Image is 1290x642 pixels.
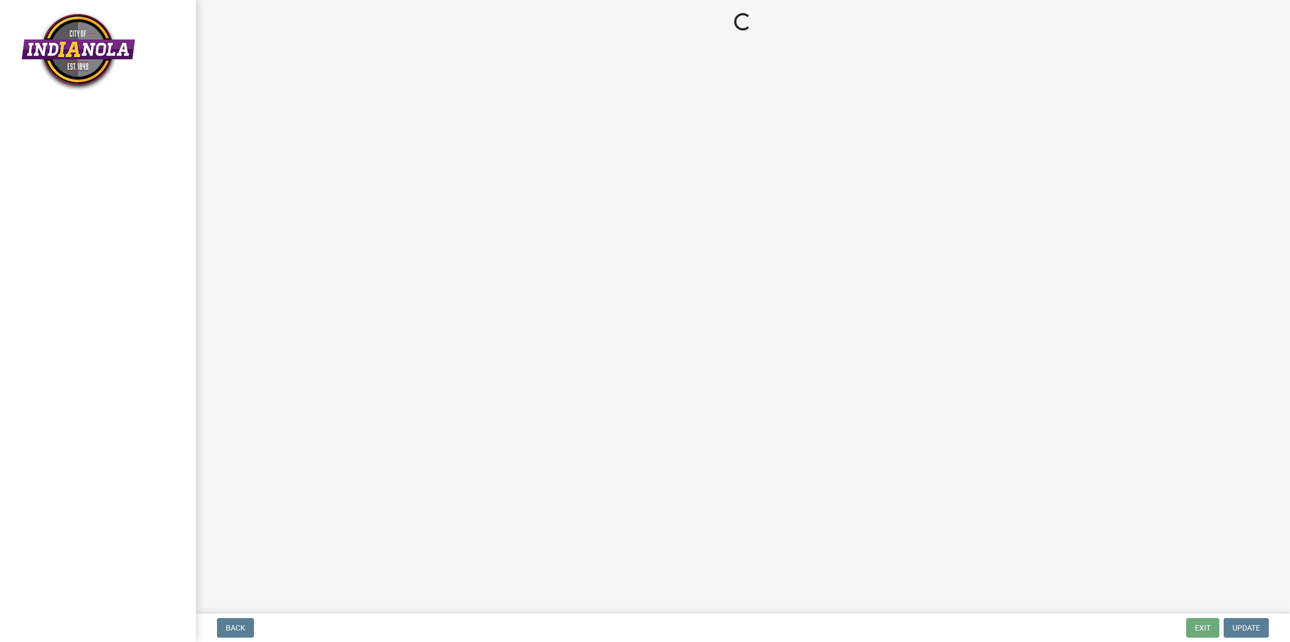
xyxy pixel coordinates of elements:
[1224,618,1269,638] button: Update
[22,11,135,91] img: City of Indianola, Iowa
[226,624,245,632] span: Back
[217,618,254,638] button: Back
[1186,618,1219,638] button: Exit
[1232,624,1260,632] span: Update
